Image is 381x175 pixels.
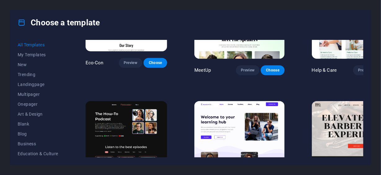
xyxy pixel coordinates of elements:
[241,68,255,73] span: Preview
[18,82,58,87] span: Landingpage
[18,129,58,139] button: Blog
[18,18,100,28] h4: Choose a template
[18,92,58,97] span: Multipager
[18,60,58,70] button: New
[261,65,284,75] button: Choose
[18,112,58,117] span: Art & Design
[358,68,372,73] span: Preview
[18,122,58,126] span: Blank
[18,131,58,136] span: Blog
[194,67,211,73] p: MeetUp
[144,58,167,68] button: Choose
[18,72,58,77] span: Trending
[18,102,58,107] span: Onepager
[119,58,142,68] button: Preview
[18,70,58,79] button: Trending
[86,60,104,66] p: Eco-Con
[312,67,337,73] p: Help & Care
[18,52,58,57] span: My Templates
[124,60,137,65] span: Preview
[148,60,162,65] span: Choose
[236,65,259,75] button: Preview
[18,141,58,146] span: Business
[353,65,377,75] button: Preview
[18,50,58,60] button: My Templates
[18,109,58,119] button: Art & Design
[18,139,58,149] button: Business
[18,40,58,50] button: All Templates
[18,119,58,129] button: Blank
[266,68,279,73] span: Choose
[18,42,58,47] span: All Templates
[18,99,58,109] button: Onepager
[18,151,58,156] span: Education & Culture
[18,89,58,99] button: Multipager
[18,79,58,89] button: Landingpage
[18,62,58,67] span: New
[18,149,58,159] button: Education & Culture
